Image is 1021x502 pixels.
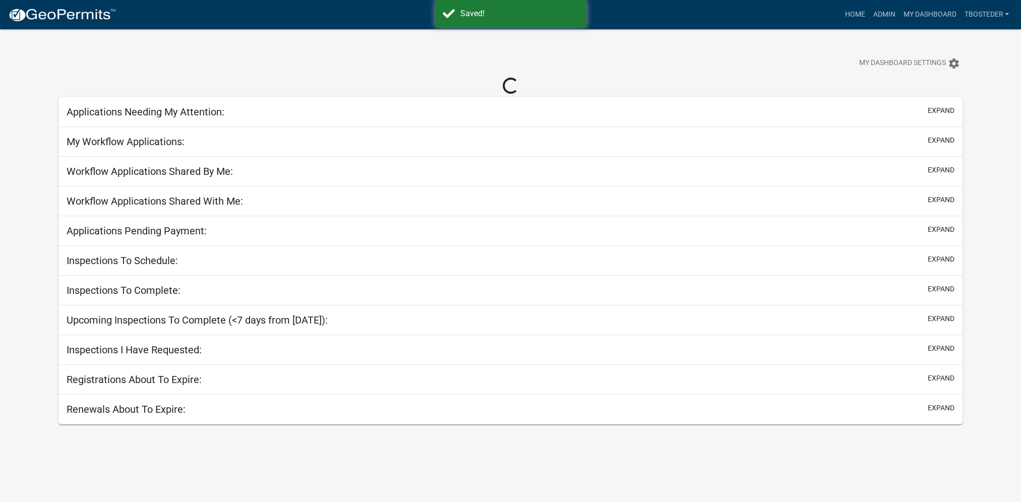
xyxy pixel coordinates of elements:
[928,195,954,205] button: expand
[928,373,954,384] button: expand
[899,5,960,24] a: My Dashboard
[67,314,328,326] h5: Upcoming Inspections To Complete (<7 days from [DATE]):
[928,343,954,354] button: expand
[67,106,224,118] h5: Applications Needing My Attention:
[960,5,1013,24] a: tbosteder
[928,135,954,146] button: expand
[928,313,954,324] button: expand
[840,5,869,24] a: Home
[67,284,181,296] h5: Inspections To Complete:
[851,53,968,73] button: My Dashboard Settingssettings
[869,5,899,24] a: Admin
[948,57,960,70] i: settings
[928,254,954,265] button: expand
[67,136,185,148] h5: My Workflow Applications:
[67,344,202,356] h5: Inspections I Have Requested:
[67,403,186,415] h5: Renewals About To Expire:
[928,403,954,413] button: expand
[928,165,954,175] button: expand
[67,255,178,267] h5: Inspections To Schedule:
[928,105,954,116] button: expand
[67,165,233,177] h5: Workflow Applications Shared By Me:
[460,8,579,20] div: Saved!
[67,373,202,386] h5: Registrations About To Expire:
[67,225,207,237] h5: Applications Pending Payment:
[859,57,946,70] span: My Dashboard Settings
[928,284,954,294] button: expand
[928,224,954,235] button: expand
[67,195,243,207] h5: Workflow Applications Shared With Me:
